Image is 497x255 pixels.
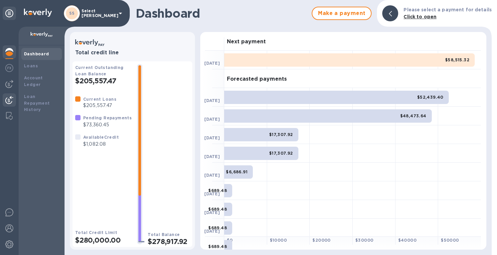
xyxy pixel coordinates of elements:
b: [DATE] [204,210,220,215]
b: Pending Repayments [83,115,132,120]
b: $17,307.92 [269,151,293,156]
b: Current Loans [83,97,116,102]
b: $689.48 [208,244,227,249]
b: $ 20000 [312,238,330,243]
b: $48,473.64 [400,113,426,118]
b: [DATE] [204,117,220,122]
h3: Forecasted payments [227,76,287,82]
b: Loan Repayment History [24,94,50,112]
span: Make a payment [318,9,366,17]
h3: Total credit line [75,50,190,56]
b: Dashboard [24,51,49,56]
b: $58,515.32 [445,57,469,62]
b: $ 50000 [441,238,459,243]
b: Account Ledger [24,75,43,87]
img: Foreign exchange [5,64,13,72]
b: Available Credit [83,135,119,140]
p: $1,082.08 [83,141,119,148]
b: $17,307.92 [269,132,293,137]
h2: $278,917.92 [148,237,190,246]
b: Total Balance [148,232,180,237]
b: [DATE] [204,135,220,140]
p: $73,360.45 [83,121,132,128]
b: [DATE] [204,173,220,178]
b: Click to open [404,14,436,19]
b: $ 40000 [398,238,416,243]
button: Make a payment [312,7,372,20]
b: [DATE] [204,154,220,159]
b: $689.48 [208,207,227,212]
b: [DATE] [204,61,220,66]
b: $ 10000 [270,238,287,243]
img: Logo [24,9,52,17]
b: [DATE] [204,98,220,103]
b: Please select a payment for details [404,7,492,12]
div: Unpin categories [3,7,16,20]
b: $ 0 [227,238,233,243]
b: Current Outstanding Loan Balance [75,65,124,76]
b: [DATE] [204,229,220,234]
p: Select [PERSON_NAME] [82,9,115,18]
h3: Next payment [227,39,266,45]
b: Loans [24,63,38,68]
b: $689.48 [208,225,227,230]
p: $205,557.47 [83,102,116,109]
b: $ 30000 [355,238,373,243]
b: [DATE] [204,191,220,196]
b: $689.48 [208,188,227,193]
b: Total Credit Limit [75,230,117,235]
h2: $205,557.47 [75,77,132,85]
h1: Dashboard [136,6,308,20]
b: SS [69,11,75,16]
b: $52,439.40 [417,95,443,100]
h2: $280,000.00 [75,236,132,244]
b: $6,686.91 [226,169,248,174]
